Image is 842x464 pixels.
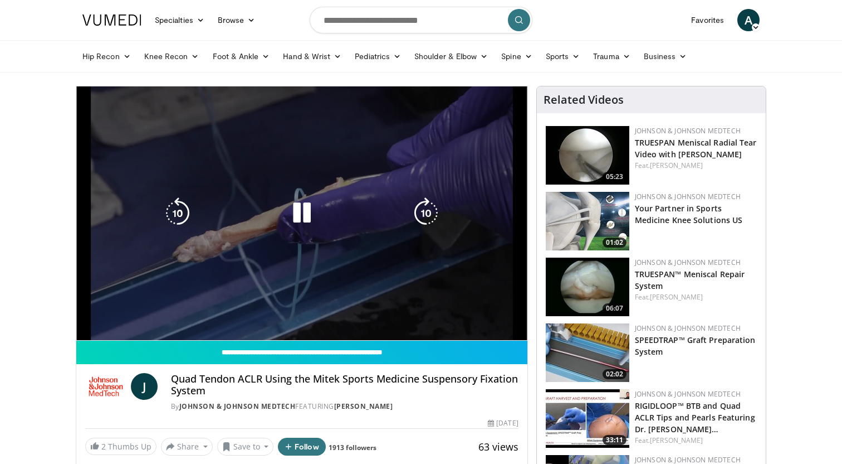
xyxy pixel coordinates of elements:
[101,441,106,452] span: 2
[546,126,629,185] a: 05:23
[131,373,158,400] a: J
[278,438,326,456] button: Follow
[408,45,495,67] a: Shoulder & Elbow
[546,192,629,250] img: 0543fda4-7acd-4b5c-b055-3730b7e439d4.150x105_q85_crop-smart_upscale.jpg
[635,161,757,171] div: Feat.
[334,402,393,411] a: [PERSON_NAME]
[650,436,703,445] a: [PERSON_NAME]
[635,126,741,136] a: Johnson & Johnson MedTech
[171,373,518,397] h4: Quad Tendon ACLR Using the Mitek Sports Medicine Suspensory Fixation System
[76,45,138,67] a: Hip Recon
[635,436,757,446] div: Feat.
[82,14,141,26] img: VuMedi Logo
[546,323,629,382] img: a46a2fe1-2704-4a9e-acc3-1c278068f6c4.150x105_q85_crop-smart_upscale.jpg
[478,440,518,453] span: 63 views
[603,369,626,379] span: 02:02
[635,269,745,291] a: TRUESPAN™ Meniscal Repair System
[310,7,532,33] input: Search topics, interventions
[650,292,703,302] a: [PERSON_NAME]
[603,238,626,248] span: 01:02
[586,45,637,67] a: Trauma
[217,438,274,456] button: Save to
[161,438,213,456] button: Share
[546,258,629,316] img: e42d750b-549a-4175-9691-fdba1d7a6a0f.150x105_q85_crop-smart_upscale.jpg
[539,45,587,67] a: Sports
[650,161,703,170] a: [PERSON_NAME]
[635,400,755,434] a: RIGIDLOOP™ BTB and Quad ACLR Tips and Pearls Featuring Dr. [PERSON_NAME]…
[276,45,348,67] a: Hand & Wrist
[206,45,277,67] a: Foot & Ankle
[635,292,757,302] div: Feat.
[603,172,626,182] span: 05:23
[635,137,757,159] a: TRUESPAN Meniscal Radial Tear Video with [PERSON_NAME]
[546,389,629,448] a: 33:11
[488,418,518,428] div: [DATE]
[211,9,262,31] a: Browse
[684,9,731,31] a: Favorites
[85,373,126,400] img: Johnson & Johnson MedTech
[546,258,629,316] a: 06:07
[603,303,626,313] span: 06:07
[148,9,211,31] a: Specialties
[544,93,624,107] h4: Related Videos
[546,126,629,185] img: a9cbc79c-1ae4-425c-82e8-d1f73baa128b.150x105_q85_crop-smart_upscale.jpg
[546,192,629,250] a: 01:02
[179,402,296,411] a: Johnson & Johnson MedTech
[546,389,629,448] img: 4bc3a03c-f47c-4100-84fa-650097507746.150x105_q85_crop-smart_upscale.jpg
[138,45,206,67] a: Knee Recon
[546,323,629,382] a: 02:02
[635,192,741,201] a: Johnson & Johnson MedTech
[637,45,694,67] a: Business
[635,335,756,357] a: SPEEDTRAP™ Graft Preparation System
[171,402,518,412] div: By FEATURING
[495,45,539,67] a: Spine
[348,45,408,67] a: Pediatrics
[635,203,743,225] a: Your Partner in Sports Medicine Knee Solutions US
[329,443,376,452] a: 1913 followers
[76,86,527,341] video-js: Video Player
[635,323,741,333] a: Johnson & Johnson MedTech
[635,258,741,267] a: Johnson & Johnson MedTech
[737,9,760,31] a: A
[635,389,741,399] a: Johnson & Johnson MedTech
[85,438,156,455] a: 2 Thumbs Up
[603,435,626,445] span: 33:11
